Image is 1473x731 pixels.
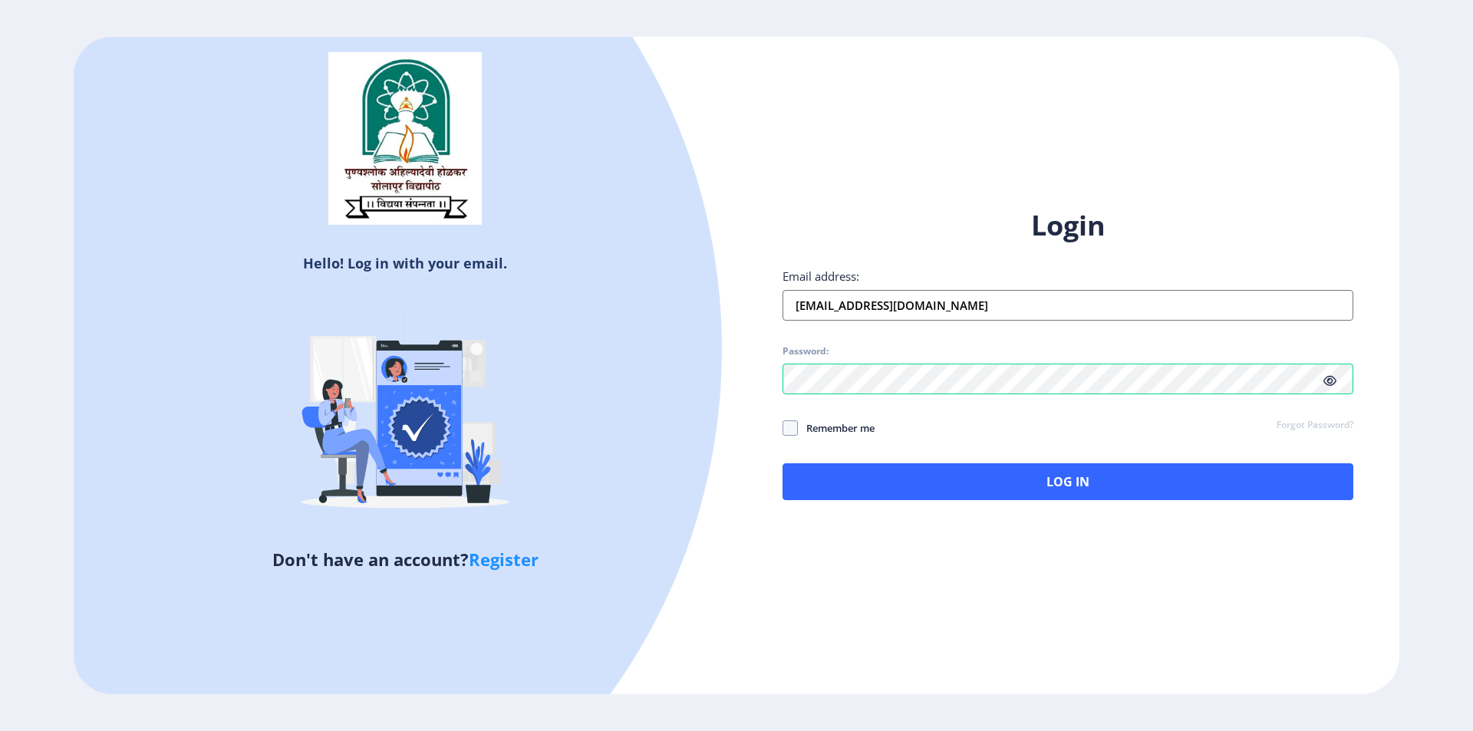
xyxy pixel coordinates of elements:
[783,345,829,357] label: Password:
[271,278,539,547] img: Verified-rafiki.svg
[798,419,875,437] span: Remember me
[469,548,539,571] a: Register
[783,207,1353,244] h1: Login
[783,290,1353,321] input: Email address
[783,268,859,284] label: Email address:
[1277,419,1353,433] a: Forgot Password?
[328,52,482,226] img: sulogo.png
[783,463,1353,500] button: Log In
[85,547,725,571] h5: Don't have an account?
